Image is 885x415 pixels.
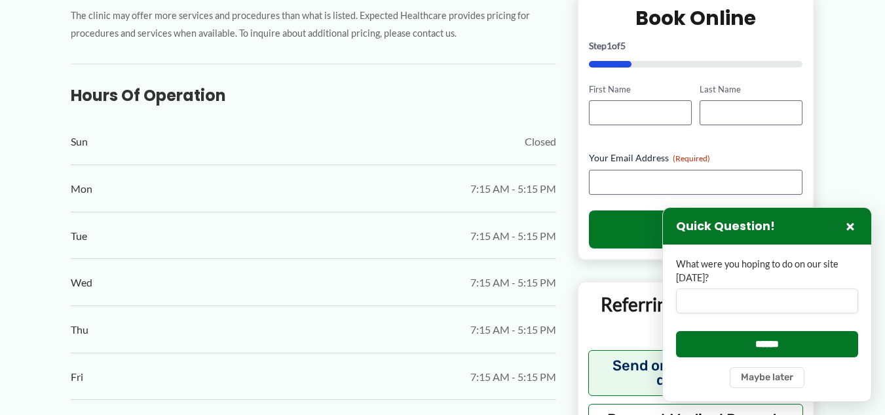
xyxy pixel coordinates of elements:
[700,83,802,96] label: Last Name
[71,273,92,292] span: Wed
[676,258,858,285] label: What were you hoping to do on our site [DATE]?
[589,41,803,50] p: Step of
[589,151,803,165] label: Your Email Address
[620,40,626,51] span: 5
[71,226,87,246] span: Tue
[71,85,556,106] h3: Hours of Operation
[470,273,556,292] span: 7:15 AM - 5:15 PM
[470,320,556,340] span: 7:15 AM - 5:15 PM
[71,367,83,387] span: Fri
[470,226,556,246] span: 7:15 AM - 5:15 PM
[470,179,556,199] span: 7:15 AM - 5:15 PM
[842,218,858,234] button: Close
[71,7,556,43] p: The clinic may offer more services and procedures than what is listed. Expected Healthcare provid...
[71,132,88,151] span: Sun
[588,350,804,396] button: Send orders and clinical documents
[525,132,556,151] span: Closed
[730,367,804,388] button: Maybe later
[589,83,692,96] label: First Name
[470,367,556,387] span: 7:15 AM - 5:15 PM
[71,320,88,340] span: Thu
[589,5,803,31] h2: Book Online
[673,153,710,163] span: (Required)
[588,292,804,340] p: Referring Providers and Staff
[676,219,775,234] h3: Quick Question!
[607,40,612,51] span: 1
[71,179,92,199] span: Mon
